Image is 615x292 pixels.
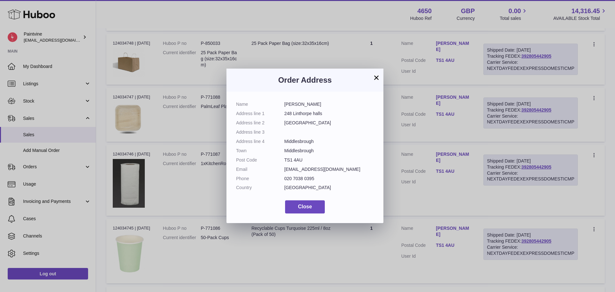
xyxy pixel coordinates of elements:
dt: Name [236,101,284,107]
span: Close [298,204,312,209]
dt: Phone [236,176,284,182]
dt: Address line 2 [236,120,284,126]
dt: Town [236,148,284,154]
dt: Address line 1 [236,111,284,117]
h3: Order Address [236,75,374,85]
dd: Middlesbrough [284,148,374,154]
dd: [EMAIL_ADDRESS][DOMAIN_NAME] [284,166,374,172]
dt: Address line 4 [236,138,284,145]
button: × [373,74,380,81]
dd: [GEOGRAPHIC_DATA] [284,185,374,191]
dt: Post Code [236,157,284,163]
dd: [GEOGRAPHIC_DATA] [284,120,374,126]
dd: 248 Linthorpe halls [284,111,374,117]
dt: Email [236,166,284,172]
dd: TS1 4AU [284,157,374,163]
dd: [PERSON_NAME] [284,101,374,107]
dd: 020 7038 0395 [284,176,374,182]
button: Close [285,200,325,213]
dd: Middlesbrough [284,138,374,145]
dt: Country [236,185,284,191]
dt: Address line 3 [236,129,284,135]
